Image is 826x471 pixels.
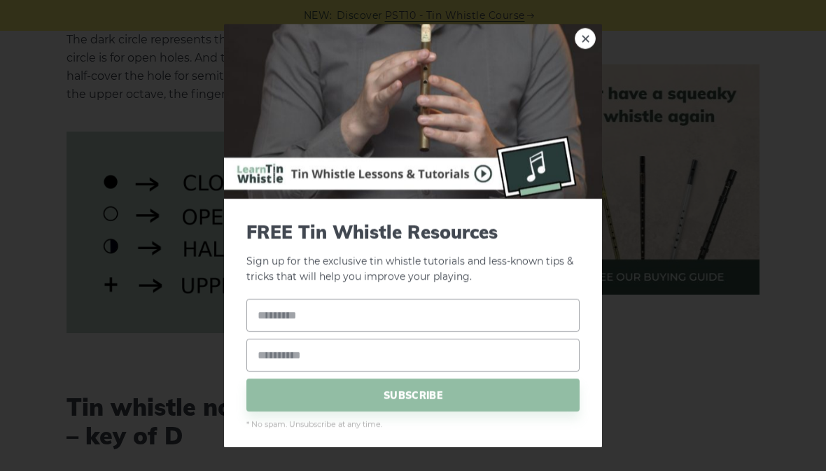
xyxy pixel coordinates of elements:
span: SUBSCRIBE [246,379,580,412]
span: * No spam. Unsubscribe at any time. [246,419,580,431]
p: Sign up for the exclusive tin whistle tutorials and less-known tips & tricks that will help you i... [246,221,580,286]
span: FREE Tin Whistle Resources [246,221,580,243]
a: × [575,28,596,49]
img: Tin Whistle Buying Guide Preview [224,24,602,199]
